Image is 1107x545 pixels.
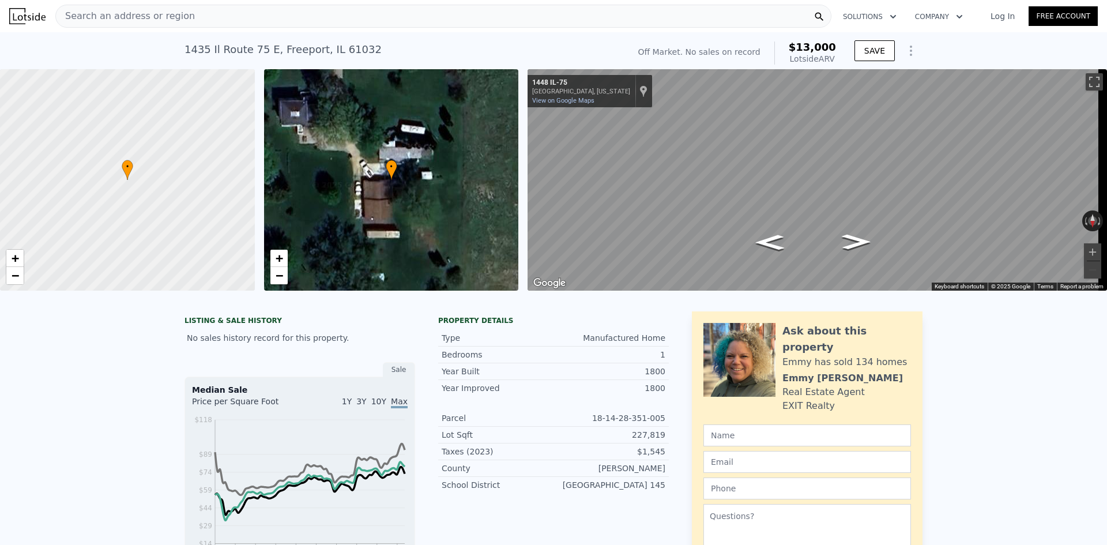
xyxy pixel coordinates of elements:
span: 10Y [371,397,386,406]
div: Type [442,332,553,344]
div: Median Sale [192,384,408,396]
img: Lotside [9,8,46,24]
div: [PERSON_NAME] [553,463,665,474]
span: 1Y [342,397,352,406]
button: Rotate clockwise [1097,211,1104,231]
a: Zoom out [6,267,24,284]
input: Phone [703,478,911,499]
button: Company [906,6,972,27]
div: Off Market. No sales on record [638,46,760,58]
span: • [386,161,397,172]
button: Rotate counterclockwise [1082,211,1089,231]
div: 1448 IL-75 [532,78,630,88]
div: Real Estate Agent [782,385,865,399]
div: LISTING & SALE HISTORY [184,316,415,328]
div: Year Improved [442,382,553,394]
button: Zoom out [1084,261,1101,279]
span: Max [391,397,408,408]
button: SAVE [854,40,895,61]
a: Report a problem [1060,283,1104,290]
span: + [12,251,19,265]
div: EXIT Realty [782,399,835,413]
div: Year Built [442,366,553,377]
div: Map [528,69,1107,291]
a: Log In [977,10,1029,22]
div: Lot Sqft [442,429,553,441]
span: © 2025 Google [991,283,1030,290]
tspan: $59 [199,486,212,494]
a: Open this area in Google Maps (opens a new window) [530,276,568,291]
div: Emmy has sold 134 homes [782,355,907,369]
div: $1,545 [553,446,665,457]
div: Ask about this property [782,323,911,355]
span: 3Y [356,397,366,406]
button: Solutions [834,6,906,27]
tspan: $89 [199,450,212,458]
a: Zoom in [6,250,24,267]
div: Price per Square Foot [192,396,300,414]
input: Name [703,424,911,446]
span: − [275,268,283,283]
div: Property details [438,316,669,325]
path: Go East, IL-75 [743,231,797,254]
tspan: $29 [199,522,212,530]
div: Street View [528,69,1107,291]
div: 1435 Il Route 75 E , Freeport , IL 61032 [184,42,382,58]
div: No sales history record for this property. [184,328,415,348]
div: 1 [553,349,665,360]
a: View on Google Maps [532,97,594,104]
button: Show Options [899,39,922,62]
button: Zoom in [1084,243,1101,261]
div: Bedrooms [442,349,553,360]
a: Zoom out [270,267,288,284]
tspan: $118 [194,416,212,424]
div: 1800 [553,382,665,394]
button: Keyboard shortcuts [935,283,984,291]
div: Manufactured Home [553,332,665,344]
div: 1800 [553,366,665,377]
div: Taxes (2023) [442,446,553,457]
img: Google [530,276,568,291]
div: 18-14-28-351-005 [553,412,665,424]
div: 227,819 [553,429,665,441]
div: • [386,160,397,180]
div: [GEOGRAPHIC_DATA] 145 [553,479,665,491]
span: • [122,161,133,172]
button: Reset the view [1088,211,1097,231]
span: $13,000 [789,41,836,53]
span: − [12,268,19,283]
a: Terms (opens in new tab) [1037,283,1053,290]
a: Free Account [1029,6,1098,26]
a: Show location on map [639,85,647,97]
a: Zoom in [270,250,288,267]
div: Lotside ARV [789,53,836,65]
div: [GEOGRAPHIC_DATA], [US_STATE] [532,88,630,95]
tspan: $74 [199,468,212,476]
div: Parcel [442,412,553,424]
tspan: $44 [199,504,212,512]
path: Go West, IL-75 [830,231,883,253]
span: Search an address or region [56,9,195,23]
div: Sale [383,362,415,377]
div: Emmy [PERSON_NAME] [782,371,903,385]
div: School District [442,479,553,491]
span: + [275,251,283,265]
div: • [122,160,133,180]
div: County [442,463,553,474]
input: Email [703,451,911,473]
button: Toggle fullscreen view [1086,73,1103,91]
